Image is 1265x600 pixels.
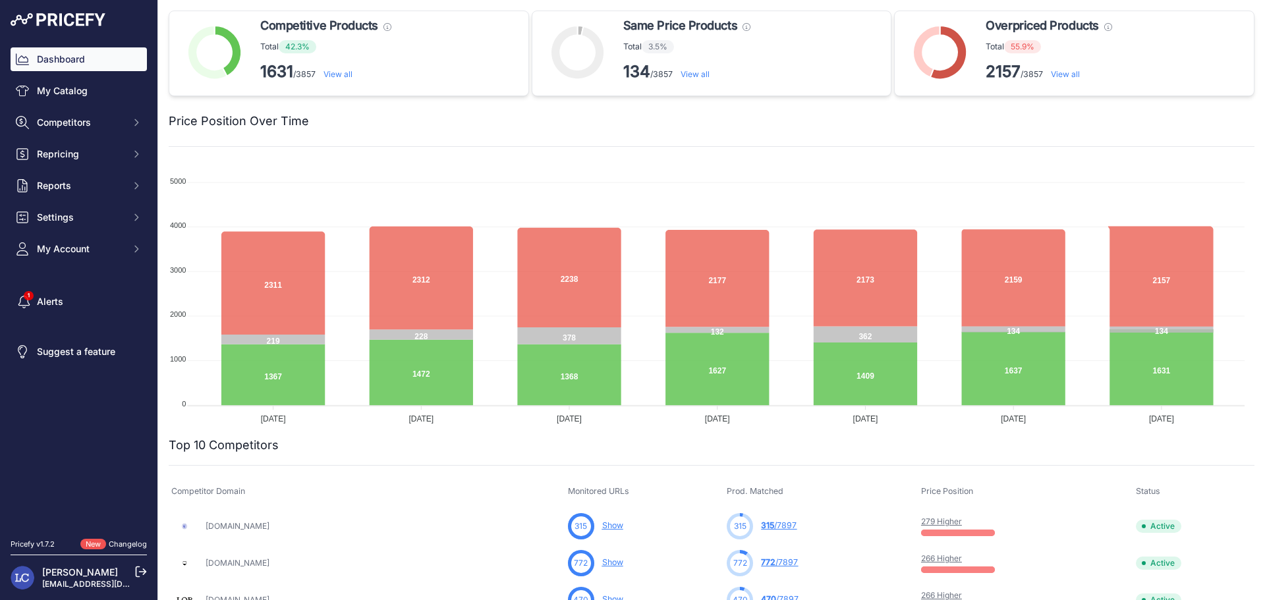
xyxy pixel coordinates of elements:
[37,211,123,224] span: Settings
[642,40,674,53] span: 3.5%
[169,436,279,454] h2: Top 10 Competitors
[921,553,962,563] a: 266 Higher
[921,590,962,600] a: 266 Higher
[37,148,123,161] span: Repricing
[323,69,352,79] a: View all
[11,47,147,71] a: Dashboard
[109,539,147,549] a: Changelog
[279,40,316,53] span: 42.3%
[260,16,378,35] span: Competitive Products
[206,558,269,568] a: [DOMAIN_NAME]
[681,69,710,79] a: View all
[37,242,123,256] span: My Account
[761,557,798,567] a: 772/7897
[11,142,147,166] button: Repricing
[623,62,650,81] strong: 134
[206,521,269,531] a: [DOMAIN_NAME]
[170,177,186,185] tspan: 5000
[1004,40,1041,53] span: 55.9%
[11,47,147,523] nav: Sidebar
[853,414,878,423] tspan: [DATE]
[42,566,118,578] a: [PERSON_NAME]
[986,16,1098,35] span: Overpriced Products
[182,400,186,408] tspan: 0
[11,340,147,364] a: Suggest a feature
[568,486,629,496] span: Monitored URLs
[1136,557,1181,570] span: Active
[42,579,180,589] a: [EMAIL_ADDRESS][DOMAIN_NAME]
[11,174,147,198] button: Reports
[170,266,186,274] tspan: 3000
[1149,414,1174,423] tspan: [DATE]
[761,520,774,530] span: 315
[623,40,750,53] p: Total
[921,486,973,496] span: Price Position
[11,290,147,314] a: Alerts
[37,179,123,192] span: Reports
[170,355,186,363] tspan: 1000
[761,520,797,530] a: 315/7897
[986,61,1111,82] p: /3857
[171,486,245,496] span: Competitor Domain
[11,13,105,26] img: Pricefy Logo
[574,557,588,569] span: 772
[705,414,730,423] tspan: [DATE]
[602,520,623,530] a: Show
[986,40,1111,53] p: Total
[921,516,962,526] a: 279 Higher
[11,539,55,550] div: Pricefy v1.7.2
[170,221,186,229] tspan: 4000
[623,16,737,35] span: Same Price Products
[986,62,1021,81] strong: 2157
[261,414,286,423] tspan: [DATE]
[37,116,123,129] span: Competitors
[623,61,750,82] p: /3857
[602,557,623,567] a: Show
[557,414,582,423] tspan: [DATE]
[761,557,775,567] span: 772
[1136,520,1181,533] span: Active
[260,40,391,53] p: Total
[734,520,746,532] span: 315
[11,79,147,103] a: My Catalog
[11,111,147,134] button: Competitors
[260,62,293,81] strong: 1631
[1001,414,1026,423] tspan: [DATE]
[170,310,186,318] tspan: 2000
[1051,69,1080,79] a: View all
[1136,486,1160,496] span: Status
[727,486,783,496] span: Prod. Matched
[11,237,147,261] button: My Account
[169,112,309,130] h2: Price Position Over Time
[260,61,391,82] p: /3857
[575,520,587,532] span: 315
[733,557,747,569] span: 772
[80,539,106,550] span: New
[408,414,434,423] tspan: [DATE]
[11,205,147,229] button: Settings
